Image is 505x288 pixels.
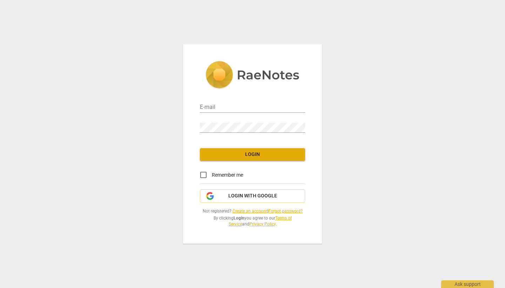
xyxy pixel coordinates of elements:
span: By clicking you agree to our and . [200,215,305,227]
button: Login with Google [200,189,305,203]
a: Forgot password? [268,209,303,214]
a: Privacy Policy [249,222,276,227]
button: Login [200,148,305,161]
a: Terms of Service [229,216,292,227]
span: Not registered? | [200,208,305,214]
span: Login with Google [228,192,277,199]
img: 5ac2273c67554f335776073100b6d88f.svg [206,61,299,90]
span: Remember me [212,171,243,179]
div: Ask support [441,280,494,288]
b: Login [234,216,244,221]
a: Create an account [233,209,267,214]
span: Login [206,151,299,158]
